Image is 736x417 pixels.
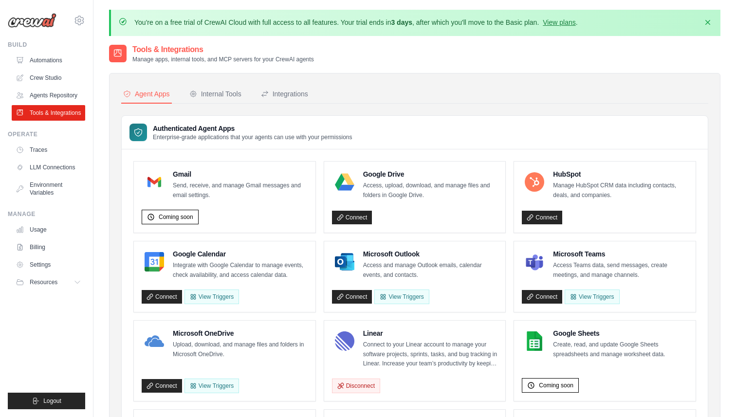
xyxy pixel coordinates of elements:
[363,328,498,338] h4: Linear
[12,53,85,68] a: Automations
[184,290,239,304] button: View Triggers
[123,89,170,99] div: Agent Apps
[153,124,352,133] h3: Authenticated Agent Apps
[12,222,85,237] a: Usage
[553,169,688,179] h4: HubSpot
[30,278,57,286] span: Resources
[553,340,688,359] p: Create, read, and update Google Sheets spreadsheets and manage worksheet data.
[145,172,164,192] img: Gmail Logo
[173,181,308,200] p: Send, receive, and manage Gmail messages and email settings.
[184,379,239,393] : View Triggers
[187,85,243,104] button: Internal Tools
[8,393,85,409] button: Logout
[12,274,85,290] button: Resources
[153,133,352,141] p: Enterprise-grade applications that your agents can use with your permissions
[522,211,562,224] a: Connect
[335,172,354,192] img: Google Drive Logo
[173,340,308,359] p: Upload, download, and manage files and folders in Microsoft OneDrive.
[43,397,61,405] span: Logout
[259,85,310,104] button: Integrations
[12,239,85,255] a: Billing
[173,328,308,338] h4: Microsoft OneDrive
[189,89,241,99] div: Internal Tools
[8,41,85,49] div: Build
[525,172,544,192] img: HubSpot Logo
[565,290,619,304] : View Triggers
[173,169,308,179] h4: Gmail
[525,331,544,351] img: Google Sheets Logo
[12,105,85,121] a: Tools & Integrations
[132,44,314,55] h2: Tools & Integrations
[363,181,498,200] p: Access, upload, download, and manage files and folders in Google Drive.
[145,331,164,351] img: Microsoft OneDrive Logo
[363,261,498,280] p: Access and manage Outlook emails, calendar events, and contacts.
[8,210,85,218] div: Manage
[553,181,688,200] p: Manage HubSpot CRM data including contacts, deals, and companies.
[12,142,85,158] a: Traces
[12,160,85,175] a: LLM Connections
[145,252,164,272] img: Google Calendar Logo
[391,18,412,26] strong: 3 days
[134,18,578,27] p: You're on a free trial of CrewAI Cloud with full access to all features. Your trial ends in , aft...
[332,290,372,304] a: Connect
[142,290,182,304] a: Connect
[522,290,562,304] a: Connect
[553,249,688,259] h4: Microsoft Teams
[543,18,575,26] a: View plans
[173,261,308,280] p: Integrate with Google Calendar to manage events, check availability, and access calendar data.
[553,261,688,280] p: Access Teams data, send messages, create meetings, and manage channels.
[12,88,85,103] a: Agents Repository
[332,211,372,224] a: Connect
[363,169,498,179] h4: Google Drive
[363,249,498,259] h4: Microsoft Outlook
[132,55,314,63] p: Manage apps, internal tools, and MCP servers for your CrewAI agents
[261,89,308,99] div: Integrations
[335,331,354,351] img: Linear Logo
[12,70,85,86] a: Crew Studio
[12,177,85,200] a: Environment Variables
[363,340,498,369] p: Connect to your Linear account to manage your software projects, sprints, tasks, and bug tracking...
[332,379,380,393] button: Disconnect
[553,328,688,338] h4: Google Sheets
[121,85,172,104] button: Agent Apps
[159,213,193,221] span: Coming soon
[8,13,56,28] img: Logo
[173,249,308,259] h4: Google Calendar
[8,130,85,138] div: Operate
[525,252,544,272] img: Microsoft Teams Logo
[142,379,182,393] a: Connect
[335,252,354,272] img: Microsoft Outlook Logo
[374,290,429,304] : View Triggers
[12,257,85,272] a: Settings
[539,381,573,389] span: Coming soon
